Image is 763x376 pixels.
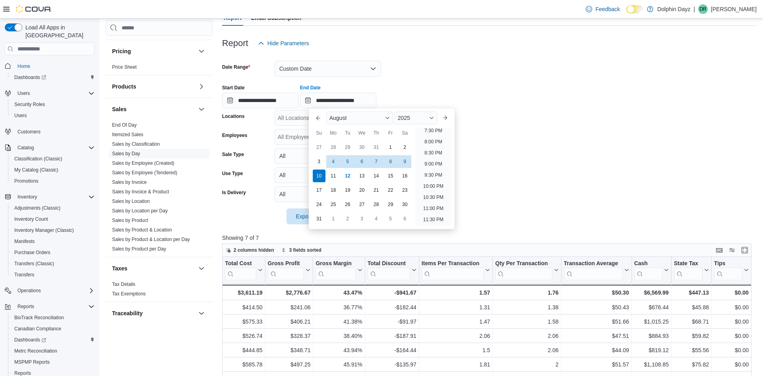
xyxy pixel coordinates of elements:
[714,288,749,297] div: $0.00
[14,89,95,98] span: Users
[14,326,61,332] span: Canadian Compliance
[112,122,137,128] span: End Of Day
[14,101,45,108] span: Security Roles
[112,179,147,185] span: Sales by Invoice
[112,170,177,176] span: Sales by Employee (Tendered)
[112,132,143,137] a: Itemized Sales
[112,131,143,138] span: Itemized Sales
[356,155,368,168] div: day-6
[356,184,368,197] div: day-20
[275,61,381,77] button: Custom Date
[11,226,77,235] a: Inventory Manager (Classic)
[367,260,416,280] button: Total Discount
[341,184,354,197] div: day-19
[112,189,169,195] a: Sales by Invoice & Product
[11,313,67,322] a: BioTrack Reconciliation
[399,212,411,225] div: day-6
[8,357,98,368] button: MSPMP Reports
[14,89,33,98] button: Users
[384,212,397,225] div: day-5
[112,281,136,287] span: Tax Details
[225,260,256,268] div: Total Cost
[11,324,64,334] a: Canadian Compliance
[267,39,309,47] span: Hide Parameters
[11,237,38,246] a: Manifests
[421,170,445,180] li: 9:30 PM
[564,288,629,297] div: $50.30
[11,346,60,356] a: Metrc Reconciliation
[420,215,447,224] li: 11:30 PM
[327,212,340,225] div: day-1
[11,259,95,268] span: Transfers (Classic)
[327,198,340,211] div: day-25
[267,288,310,297] div: $2,776.67
[422,260,484,280] div: Items Per Transaction
[17,303,34,310] span: Reports
[699,4,706,14] span: DR
[370,212,383,225] div: day-4
[14,314,64,321] span: BioTrack Reconciliation
[112,83,136,91] h3: Products
[112,246,166,252] a: Sales by Product per Day
[112,264,128,272] h3: Taxes
[714,260,742,268] div: Tips
[11,226,95,235] span: Inventory Manager (Classic)
[222,64,250,70] label: Date Range
[740,245,749,255] button: Enter fullscreen
[112,105,195,113] button: Sales
[495,288,558,297] div: 1.76
[399,127,411,139] div: Sa
[11,214,51,224] a: Inventory Count
[14,192,40,202] button: Inventory
[17,90,30,96] span: Users
[222,234,757,242] p: Showing 7 of 7
[300,93,376,108] input: Press the down key to enter a popover containing a calendar. Press the escape key to close the po...
[8,334,98,345] a: Dashboards
[112,199,150,204] a: Sales by Location
[11,154,95,164] span: Classification (Classic)
[367,288,416,297] div: -$941.67
[583,1,623,17] a: Feedback
[657,4,690,14] p: Dolphin Dayz
[11,214,95,224] span: Inventory Count
[316,260,356,268] div: Gross Margin
[275,167,381,183] button: All
[112,218,148,223] a: Sales by Product
[8,99,98,110] button: Security Roles
[8,323,98,334] button: Canadian Compliance
[327,127,340,139] div: Mo
[439,112,451,124] button: Next month
[399,184,411,197] div: day-23
[313,127,325,139] div: Su
[2,126,98,137] button: Customers
[329,115,347,121] span: August
[384,170,397,182] div: day-15
[14,205,60,211] span: Adjustments (Classic)
[422,260,484,268] div: Items Per Transaction
[8,247,98,258] button: Purchase Orders
[11,248,95,257] span: Purchase Orders
[564,260,622,268] div: Transaction Average
[384,184,397,197] div: day-22
[341,141,354,154] div: day-29
[106,62,213,75] div: Pricing
[384,198,397,211] div: day-29
[14,286,44,295] button: Operations
[112,105,127,113] h3: Sales
[14,337,46,343] span: Dashboards
[674,288,709,297] div: $447.13
[564,260,622,280] div: Transaction Average
[327,141,340,154] div: day-28
[112,47,195,55] button: Pricing
[112,64,137,70] a: Price Sheet
[715,245,724,255] button: Keyboard shortcuts
[495,260,558,280] button: Qty Per Transaction
[112,141,160,147] a: Sales by Classification
[222,85,245,91] label: Start Date
[415,127,451,226] ul: Time
[422,260,490,280] button: Items Per Transaction
[112,208,168,214] span: Sales by Location per Day
[2,142,98,153] button: Catalog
